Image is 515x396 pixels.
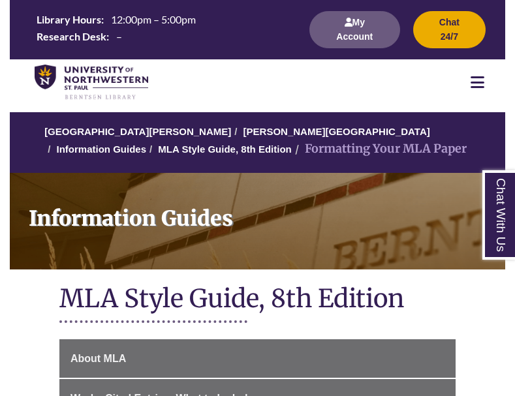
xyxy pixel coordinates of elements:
a: Chat 24/7 [413,31,486,42]
a: Hours Today [31,12,294,47]
h1: Information Guides [20,173,505,252]
a: About MLA [59,339,456,378]
button: My Account [309,11,400,48]
th: Library Hours: [31,12,106,27]
h1: MLA Style Guide, 8th Edition [59,282,456,317]
table: Hours Today [31,12,294,46]
a: My Account [309,31,400,42]
a: [PERSON_NAME][GEOGRAPHIC_DATA] [243,126,430,137]
span: – [116,30,122,42]
a: Information Guides [56,144,146,155]
li: Formatting Your MLA Paper [292,140,467,159]
img: UNWSP Library Logo [35,65,148,100]
a: Information Guides [10,173,505,269]
th: Research Desk: [31,29,111,43]
a: MLA Style Guide, 8th Edition [158,144,291,155]
button: Chat 24/7 [413,11,486,48]
span: About MLA [70,353,126,364]
a: [GEOGRAPHIC_DATA][PERSON_NAME] [44,126,231,137]
span: 12:00pm – 5:00pm [111,13,196,25]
